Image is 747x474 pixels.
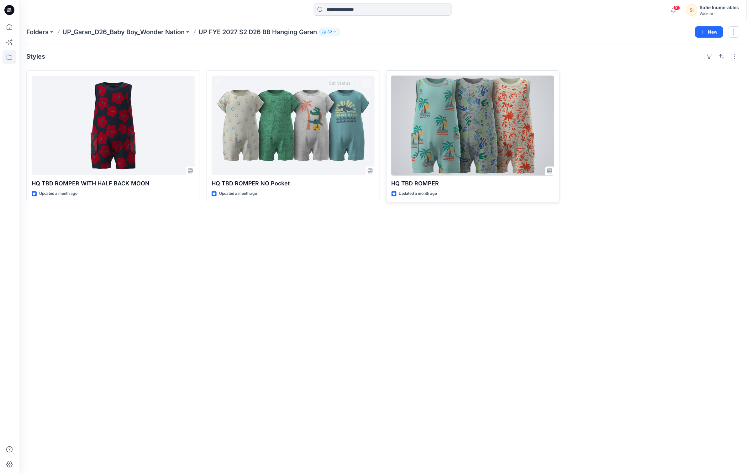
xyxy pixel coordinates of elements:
[700,4,739,11] div: Sofie Inumerables
[26,53,45,60] h4: Styles
[32,179,195,188] p: HQ TBD ROMPER WITH HALF BACK MOON
[673,5,680,10] span: 91
[39,190,77,197] p: Updated a month ago
[399,190,437,197] p: Updated a month ago
[392,76,555,175] a: HQ TBD ROMPER
[26,28,49,36] a: Folders
[198,28,317,36] p: UP FYE 2027 S2 D26 BB Hanging Garan
[219,190,257,197] p: Updated a month ago
[212,179,375,188] p: HQ TBD ROMPER NO Pocket
[327,29,332,35] p: 32
[700,11,739,16] div: Walmart
[686,4,697,16] div: SI
[392,179,555,188] p: HQ TBD ROMPER
[319,28,340,36] button: 32
[62,28,185,36] a: UP_Garan_D26_Baby Boy_Wonder Nation
[695,26,723,38] button: New
[212,76,375,175] a: HQ TBD ROMPER NO Pocket
[32,76,195,175] a: HQ TBD ROMPER WITH HALF BACK MOON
